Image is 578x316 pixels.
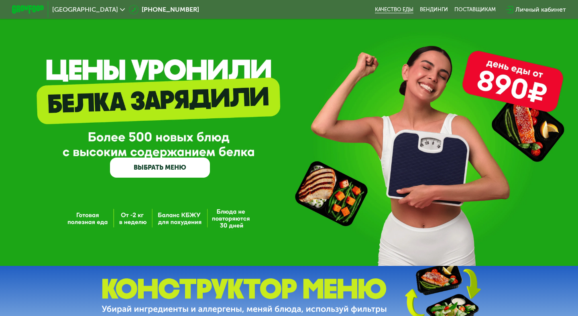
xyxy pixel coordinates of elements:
[129,5,199,14] a: [PHONE_NUMBER]
[52,6,118,13] span: [GEOGRAPHIC_DATA]
[375,6,413,13] a: Качество еды
[515,5,566,14] div: Личный кабинет
[110,158,210,178] a: ВЫБРАТЬ МЕНЮ
[454,6,496,13] div: поставщикам
[420,6,448,13] a: Вендинги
